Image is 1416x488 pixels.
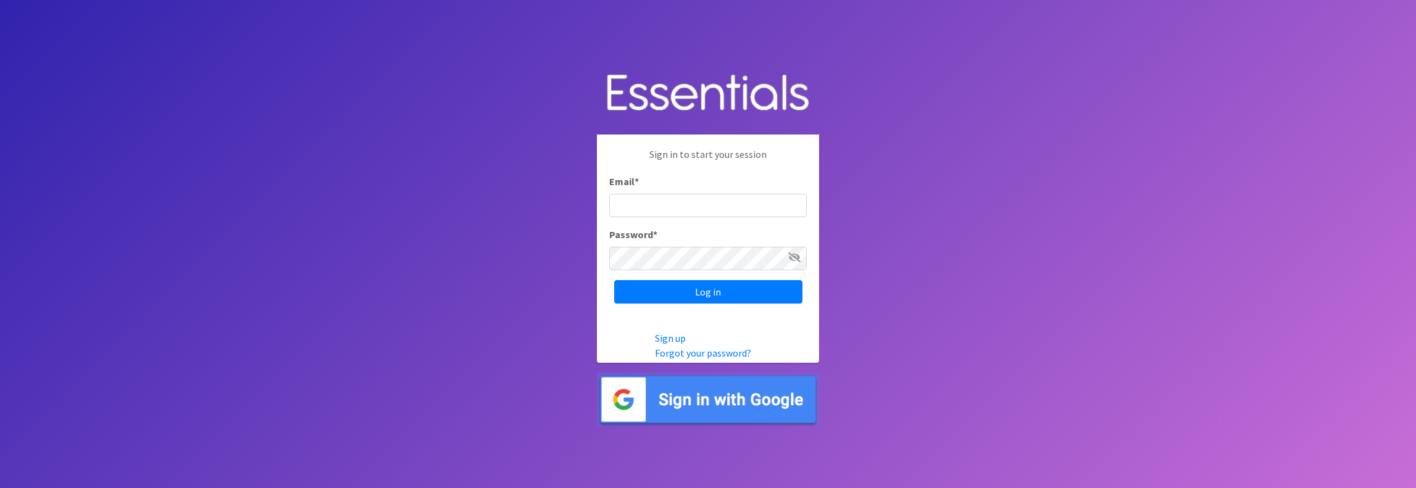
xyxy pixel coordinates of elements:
[635,175,639,188] abbr: required
[609,174,639,189] label: Email
[653,228,657,241] abbr: required
[597,373,819,426] img: Sign in with Google
[597,62,819,125] img: Human Essentials
[609,227,657,242] label: Password
[609,147,807,174] p: Sign in to start your session
[655,347,751,359] a: Forgot your password?
[655,332,686,344] a: Sign up
[614,280,802,304] input: Log in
